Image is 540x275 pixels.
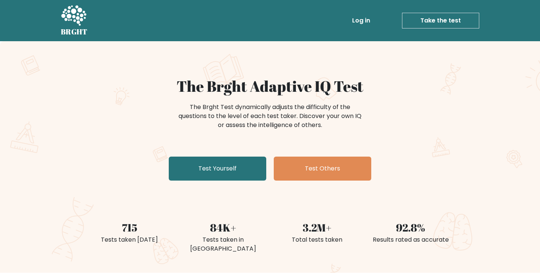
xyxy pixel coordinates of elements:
div: Tests taken [DATE] [87,235,172,244]
a: Test Yourself [169,157,266,181]
div: 92.8% [368,220,453,235]
h5: BRGHT [61,27,88,36]
div: Tests taken in [GEOGRAPHIC_DATA] [181,235,265,253]
div: Total tests taken [274,235,359,244]
div: Results rated as accurate [368,235,453,244]
div: 3.2M+ [274,220,359,235]
a: Log in [349,13,373,28]
h1: The Brght Adaptive IQ Test [87,77,453,95]
div: 715 [87,220,172,235]
a: Test Others [274,157,371,181]
div: 84K+ [181,220,265,235]
div: The Brght Test dynamically adjusts the difficulty of the questions to the level of each test take... [176,103,364,130]
a: Take the test [402,13,479,28]
a: BRGHT [61,3,88,38]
